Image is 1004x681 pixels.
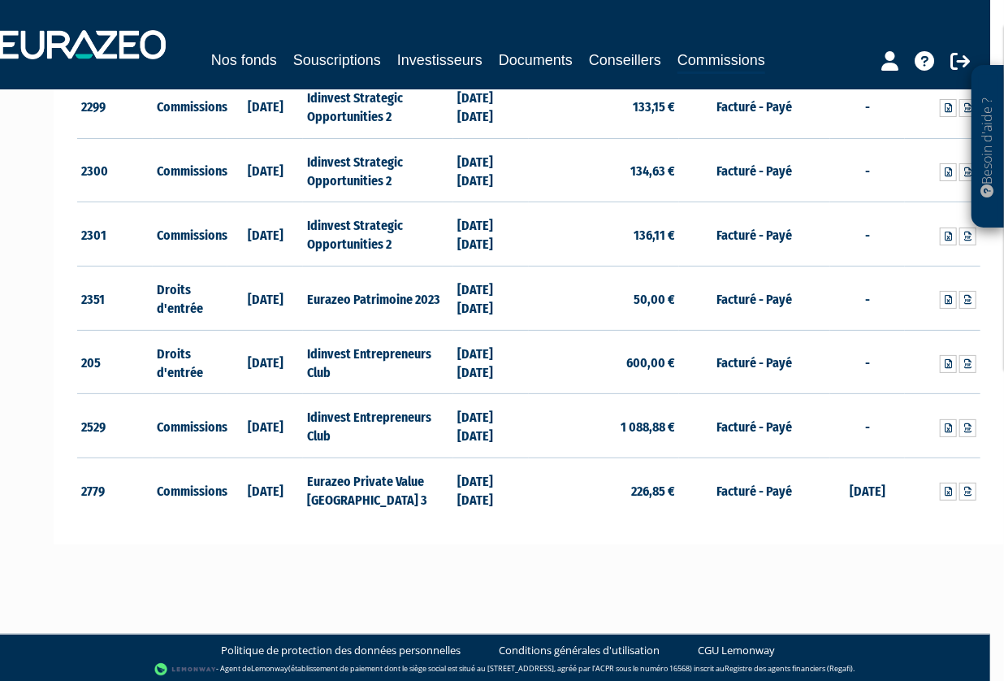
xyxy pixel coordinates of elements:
td: [DATE] [DATE] [453,330,529,394]
div: Domaine [84,96,125,106]
a: Investisseurs [397,49,483,72]
div: Domaine: [DOMAIN_NAME] [42,42,184,55]
td: [DATE] [830,458,906,522]
td: Facturé - Payé [679,458,829,522]
td: 133,15 € [529,75,679,139]
td: Droits d'entrée [153,267,228,331]
a: Nos fonds [211,49,277,72]
td: [DATE] [227,330,303,394]
td: Commissions [153,394,228,458]
img: tab_domain_overview_orange.svg [66,94,79,107]
td: [DATE] [227,267,303,331]
td: [DATE] [DATE] [453,267,529,331]
td: 2300 [77,138,153,202]
img: logo-lemonway.png [154,661,217,678]
td: 2351 [77,267,153,331]
img: website_grey.svg [26,42,39,55]
td: Idinvest Entrepreneurs Club [303,394,453,458]
td: 2299 [77,75,153,139]
td: 2779 [77,458,153,522]
td: 205 [77,330,153,394]
td: 134,63 € [529,138,679,202]
img: logo_orange.svg [26,26,39,39]
td: [DATE] [DATE] [453,458,529,522]
a: Souscriptions [293,49,381,72]
img: tab_keywords_by_traffic_grey.svg [184,94,197,107]
td: Eurazeo Patrimoine 2023 [303,267,453,331]
td: Commissions [153,75,228,139]
td: 1 088,88 € [529,394,679,458]
td: Eurazeo Private Value [GEOGRAPHIC_DATA] 3 [303,458,453,522]
td: Idinvest Strategic Opportunities 2 [303,75,453,139]
td: Commissions [153,138,228,202]
td: [DATE] [227,394,303,458]
td: Idinvest Strategic Opportunities 2 [303,138,453,202]
td: [DATE] [DATE] [453,138,529,202]
td: 50,00 € [529,267,679,331]
a: Documents [499,49,573,72]
td: Droits d'entrée [153,330,228,394]
td: - [830,138,906,202]
a: Lemonway [251,663,288,674]
td: 600,00 € [529,330,679,394]
td: Facturé - Payé [679,394,829,458]
td: Facturé - Payé [679,138,829,202]
td: Idinvest Strategic Opportunities 2 [303,202,453,267]
td: - [830,75,906,139]
td: [DATE] [227,75,303,139]
div: v 4.0.25 [45,26,80,39]
td: Commissions [153,202,228,267]
div: - Agent de (établissement de paiement dont le siège social est situé au [STREET_ADDRESS], agréé p... [2,661,974,678]
td: Commissions [153,458,228,522]
td: [DATE] [DATE] [453,75,529,139]
td: [DATE] [227,138,303,202]
p: Besoin d'aide ? [979,74,998,220]
td: 226,85 € [529,458,679,522]
td: - [830,267,906,331]
td: Facturé - Payé [679,330,829,394]
td: Facturé - Payé [679,202,829,267]
td: Idinvest Entrepreneurs Club [303,330,453,394]
td: 136,11 € [529,202,679,267]
td: [DATE] [227,458,303,522]
td: [DATE] [227,202,303,267]
a: Commissions [677,49,765,74]
td: - [830,394,906,458]
a: CGU Lemonway [699,643,776,658]
td: [DATE] [DATE] [453,394,529,458]
td: Facturé - Payé [679,267,829,331]
div: Mots-clés [202,96,249,106]
td: [DATE] [DATE] [453,202,529,267]
a: Registre des agents financiers (Regafi) [725,663,853,674]
td: 2529 [77,394,153,458]
td: Facturé - Payé [679,75,829,139]
td: - [830,330,906,394]
td: 2301 [77,202,153,267]
a: Politique de protection des données personnelles [222,643,461,658]
td: - [830,202,906,267]
a: Conseillers [589,49,661,72]
a: Conditions générales d'utilisation [500,643,660,658]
